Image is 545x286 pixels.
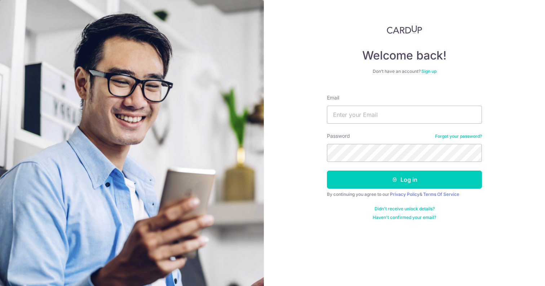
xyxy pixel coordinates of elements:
[423,192,459,197] a: Terms Of Service
[373,215,436,220] a: Haven't confirmed your email?
[390,192,420,197] a: Privacy Policy
[421,69,437,74] a: Sign up
[327,48,482,63] h4: Welcome back!
[435,133,482,139] a: Forgot your password?
[327,192,482,197] div: By continuing you agree to our &
[327,132,350,140] label: Password
[327,106,482,124] input: Enter your Email
[327,171,482,189] button: Log in
[387,25,422,34] img: CardUp Logo
[375,206,435,212] a: Didn't receive unlock details?
[327,69,482,74] div: Don’t have an account?
[327,94,339,101] label: Email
